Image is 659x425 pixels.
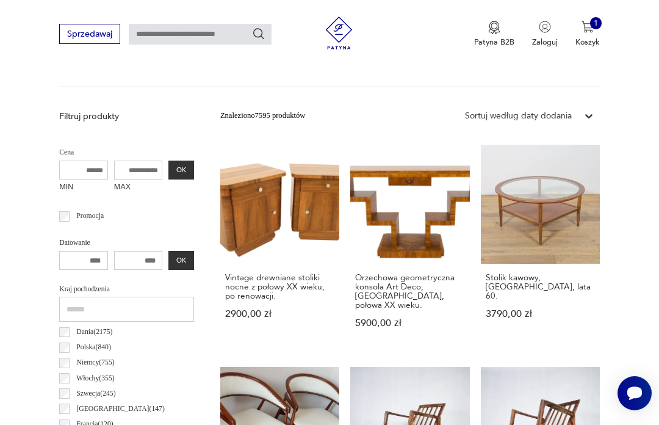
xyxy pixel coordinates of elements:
[59,237,194,249] p: Datowanie
[355,319,464,328] p: 5900,00 zł
[486,310,595,319] p: 3790,00 zł
[59,147,194,159] p: Cena
[474,21,514,48] button: Patyna B2B
[539,21,551,33] img: Ikonka użytkownika
[114,180,163,197] label: MAX
[76,388,115,400] p: Szwecja ( 245 )
[319,16,359,49] img: Patyna - sklep z meblami i dekoracjami vintage
[618,376,652,410] iframe: Smartsupp widget button
[575,21,600,48] button: 1Koszyk
[220,110,306,122] div: Znaleziono 7595 produktów
[252,27,265,40] button: Szukaj
[225,273,334,301] h3: Vintage drewniane stoliki nocne z połowy XX wieku, po renowacji.
[220,145,339,350] a: Vintage drewniane stoliki nocne z połowy XX wieku, po renowacji.Vintage drewniane stoliki nocne z...
[481,145,600,350] a: Stolik kawowy, Wielka Brytania, lata 60.Stolik kawowy, [GEOGRAPHIC_DATA], lata 60.3790,00 zł
[168,161,193,180] button: OK
[488,21,500,34] img: Ikona medalu
[76,403,165,415] p: [GEOGRAPHIC_DATA] ( 147 )
[575,37,600,48] p: Koszyk
[76,210,104,222] p: Promocja
[486,273,595,301] h3: Stolik kawowy, [GEOGRAPHIC_DATA], lata 60.
[168,251,193,271] button: OK
[465,110,572,122] div: Sortuj według daty dodania
[474,21,514,48] a: Ikona medaluPatyna B2B
[532,37,558,48] p: Zaloguj
[76,372,114,385] p: Włochy ( 355 )
[76,341,111,354] p: Polska ( 840 )
[59,111,194,123] p: Filtruj produkty
[59,31,120,38] a: Sprzedawaj
[350,145,469,350] a: Orzechowa geometryczna konsola Art Deco, Polska, połowa XX wieku.Orzechowa geometryczna konsola A...
[582,21,594,33] img: Ikona koszyka
[474,37,514,48] p: Patyna B2B
[76,326,112,338] p: Dania ( 2175 )
[76,357,114,369] p: Niemcy ( 755 )
[59,283,194,296] p: Kraj pochodzenia
[59,180,108,197] label: MIN
[532,21,558,48] button: Zaloguj
[590,17,602,29] div: 1
[225,310,334,319] p: 2900,00 zł
[59,24,120,44] button: Sprzedawaj
[355,273,464,310] h3: Orzechowa geometryczna konsola Art Deco, [GEOGRAPHIC_DATA], połowa XX wieku.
